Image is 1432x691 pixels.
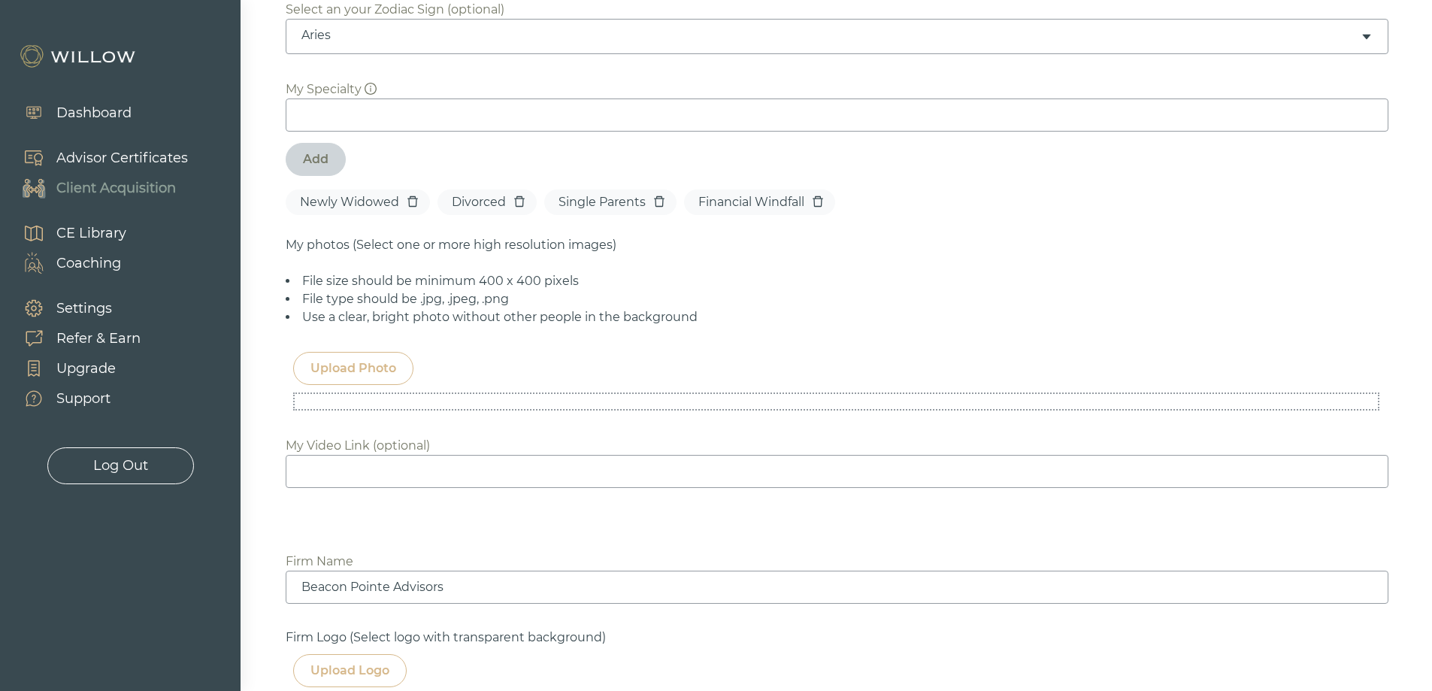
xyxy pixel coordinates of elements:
span: info-circle [365,83,377,95]
li: File size should be minimum 400 x 400 pixels [286,272,1387,290]
div: Upload Logo [310,662,389,680]
div: Advisor Certificates [56,148,188,168]
div: Dashboard [56,103,132,123]
div: Firm Logo (Select logo with transparent background) [286,629,1387,647]
div: Upgrade [56,359,116,379]
div: Refer & Earn [56,329,141,349]
a: Settings [8,293,141,323]
a: Upgrade [8,353,141,383]
span: caret-down [1361,31,1373,43]
span: delete [513,195,525,208]
div: Aries [301,27,1361,44]
div: Select an your Zodiac Sign (optional) [286,1,504,19]
div: Firm Name [286,553,353,571]
div: CE Library [56,223,126,244]
span: delete [812,195,824,208]
span: My Specialty [286,82,377,96]
div: Log Out [93,456,148,476]
img: Willow [19,44,139,68]
a: CE Library [8,218,126,248]
div: Settings [56,299,112,319]
span: delete [653,195,665,208]
a: Dashboard [8,98,132,128]
div: Newly Widowed [297,193,399,211]
a: Advisor Certificates [8,143,188,173]
div: Client Acquisition [56,178,176,199]
div: Single Parents [556,193,646,211]
a: Refer & Earn [8,323,141,353]
div: Add [303,150,328,168]
li: File type should be .jpg, .jpeg, .png [286,290,1387,308]
div: Upload Photo [310,359,396,377]
div: Coaching [56,253,121,274]
div: Divorced [449,193,506,211]
a: Coaching [8,248,126,278]
div: My Video Link (optional) [286,437,430,455]
a: Client Acquisition [8,173,188,203]
div: Financial Windfall [695,193,804,211]
li: Use a clear, bright photo without other people in the background [286,308,1387,326]
div: My photos (Select one or more high resolution images) [286,236,1387,254]
div: Support [56,389,111,409]
span: delete [407,195,419,208]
